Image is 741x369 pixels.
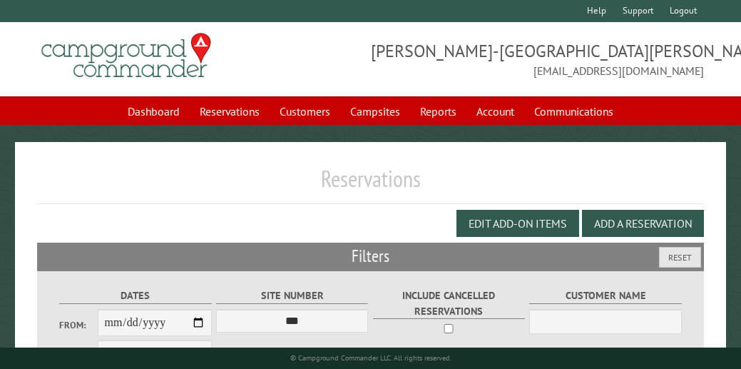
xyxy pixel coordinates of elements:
[456,210,579,237] button: Edit Add-on Items
[37,243,704,270] h2: Filters
[290,353,451,363] small: © Campground Commander LLC. All rights reserved.
[659,247,701,268] button: Reset
[412,98,465,125] a: Reports
[216,288,368,304] label: Site Number
[37,28,215,84] img: Campground Commander
[37,165,704,204] h1: Reservations
[468,98,523,125] a: Account
[59,288,211,304] label: Dates
[529,288,681,304] label: Customer Name
[342,98,409,125] a: Campsites
[191,98,268,125] a: Reservations
[582,210,704,237] button: Add a Reservation
[526,98,622,125] a: Communications
[271,98,339,125] a: Customers
[59,318,97,332] label: From:
[371,39,705,79] span: [PERSON_NAME]-[GEOGRAPHIC_DATA][PERSON_NAME] [EMAIL_ADDRESS][DOMAIN_NAME]
[119,98,188,125] a: Dashboard
[373,288,525,319] label: Include Cancelled Reservations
